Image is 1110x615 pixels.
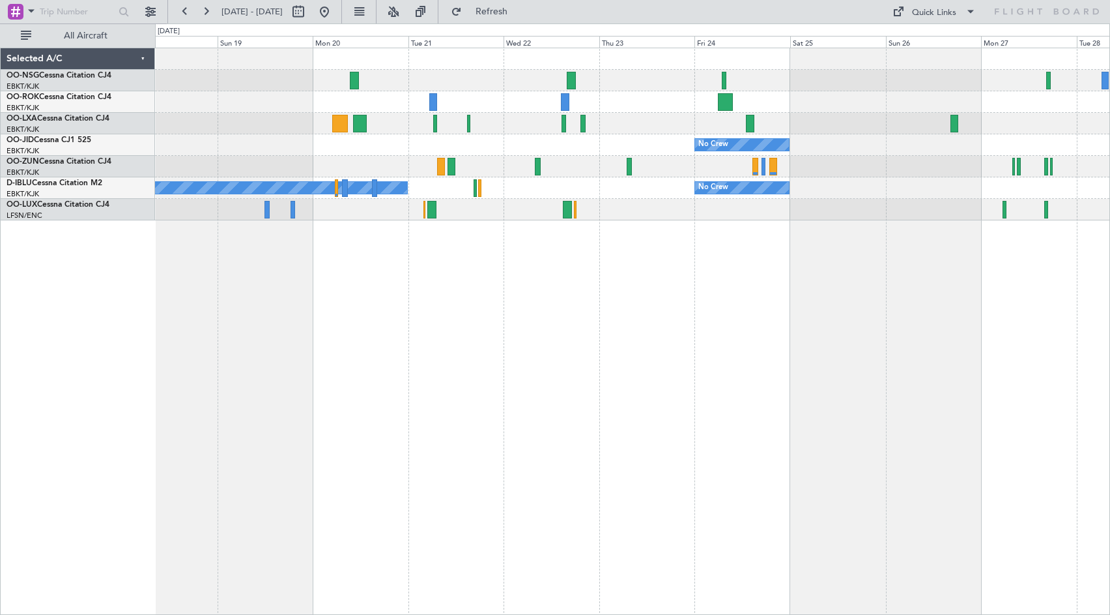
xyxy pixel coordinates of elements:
[7,189,39,199] a: EBKT/KJK
[7,158,39,166] span: OO-ZUN
[14,25,141,46] button: All Aircraft
[7,72,39,80] span: OO-NSG
[790,36,886,48] div: Sat 25
[40,2,115,22] input: Trip Number
[408,36,504,48] div: Tue 21
[7,136,91,144] a: OO-JIDCessna CJ1 525
[886,36,982,48] div: Sun 26
[7,136,34,144] span: OO-JID
[7,115,109,123] a: OO-LXACessna Citation CJ4
[7,168,39,177] a: EBKT/KJK
[464,7,519,16] span: Refresh
[313,36,408,48] div: Mon 20
[7,158,111,166] a: OO-ZUNCessna Citation CJ4
[694,36,790,48] div: Fri 24
[912,7,956,20] div: Quick Links
[981,36,1077,48] div: Mon 27
[7,72,111,80] a: OO-NSGCessna Citation CJ4
[7,93,39,101] span: OO-ROK
[7,82,39,91] a: EBKT/KJK
[218,36,313,48] div: Sun 19
[7,179,102,187] a: D-IBLUCessna Citation M2
[886,1,982,22] button: Quick Links
[158,26,180,37] div: [DATE]
[504,36,599,48] div: Wed 22
[7,93,111,101] a: OO-ROKCessna Citation CJ4
[698,178,728,198] div: No Crew
[7,125,39,134] a: EBKT/KJK
[7,211,42,220] a: LFSN/ENC
[7,103,39,113] a: EBKT/KJK
[7,115,37,123] span: OO-LXA
[7,201,109,209] a: OO-LUXCessna Citation CJ4
[221,6,283,18] span: [DATE] - [DATE]
[445,1,523,22] button: Refresh
[7,179,32,187] span: D-IBLU
[122,36,218,48] div: Sat 18
[7,146,39,156] a: EBKT/KJK
[599,36,695,48] div: Thu 23
[34,31,137,40] span: All Aircraft
[698,135,728,155] div: No Crew
[7,201,37,209] span: OO-LUX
